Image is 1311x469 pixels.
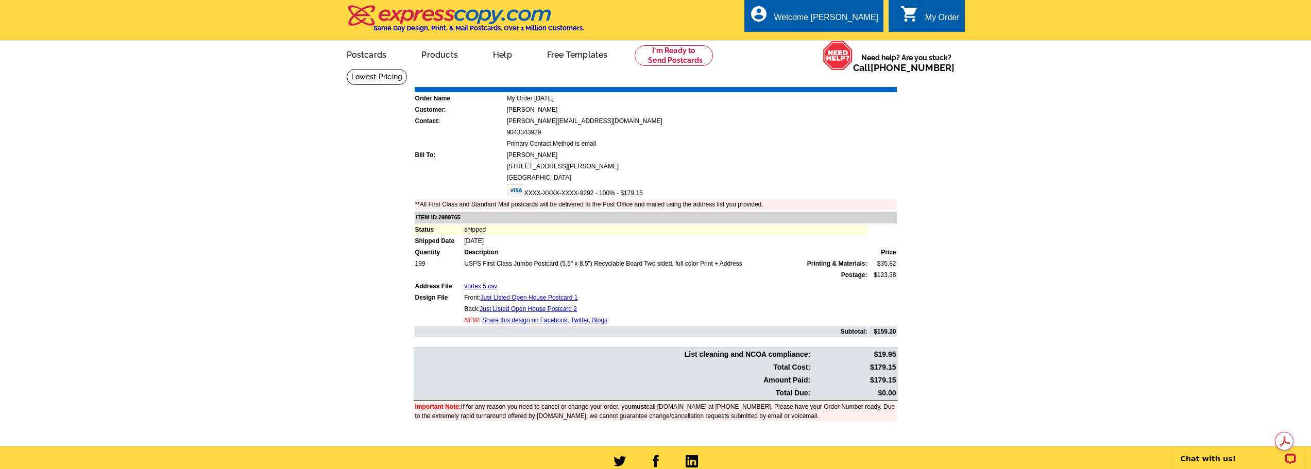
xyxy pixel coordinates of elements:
[415,292,463,303] td: Design File
[869,326,896,337] td: $159.20
[415,402,897,421] td: If for any reason you need to cancel or change your order, you call [DOMAIN_NAME] at [PHONE_NUMBE...
[415,150,505,160] td: Bill To:
[476,42,529,66] a: Help
[464,292,867,303] td: Front:
[900,11,960,24] a: shopping_cart My Order
[415,326,868,337] td: Subtotal:
[632,403,646,410] b: must
[869,270,896,280] td: $123.38
[812,361,896,373] td: $179.15
[480,305,577,312] a: Just Listed Open House Postcard 2
[415,281,463,291] td: Address File
[464,304,867,314] td: Back:
[812,387,896,399] td: $0.00
[506,93,897,103] td: My Order [DATE]
[869,247,896,257] td: Price
[925,13,960,27] div: My Order
[506,116,897,126] td: [PERSON_NAME][EMAIL_ADDRESS][DOMAIN_NAME]
[774,13,878,27] div: Welcome [PERSON_NAME]
[405,42,474,66] a: Products
[347,12,584,32] a: Same Day Design, Print, & Mail Postcards. Over 1 Million Customers.
[415,349,811,360] td: List cleaning and NCOA compliance:
[415,224,463,235] td: Status
[869,258,896,269] td: $35.82
[415,116,505,126] td: Contact:
[415,93,505,103] td: Order Name
[415,387,811,399] td: Total Due:
[812,349,896,360] td: $19.95
[807,259,867,268] span: Printing & Materials:
[464,247,867,257] td: Description
[871,62,955,73] a: [PHONE_NUMBER]
[506,172,897,183] td: [GEOGRAPHIC_DATA]
[415,374,811,386] td: Amount Paid:
[415,212,897,223] td: ITEM ID 2989765
[464,283,497,290] a: vortex 5.csv
[415,105,505,115] td: Customer:
[506,184,897,198] td: XXXX-XXXX-XXXX-9292 - 100% - $179.15
[481,294,578,301] a: Just Listed Open House Postcard 1
[506,161,897,171] td: [STREET_ADDRESS][PERSON_NAME]
[812,374,896,386] td: $179.15
[750,5,768,23] i: account_circle
[853,62,955,73] span: Call
[464,236,867,246] td: [DATE]
[506,150,897,160] td: [PERSON_NAME]
[1166,437,1311,469] iframe: LiveChat chat widget
[415,361,811,373] td: Total Cost:
[482,317,607,324] a: Share this design on Facebook, Twitter, Blogs
[841,271,867,279] strong: Postage:
[415,199,897,210] td: **All First Class and Standard Mail postcards will be delivered to the Post Office and mailed usi...
[415,403,461,410] font: Important Note:
[464,224,867,235] td: shipped
[373,24,584,32] h4: Same Day Design, Print, & Mail Postcards. Over 1 Million Customers.
[506,138,897,149] td: Primary Contact Method is email
[506,105,897,115] td: [PERSON_NAME]
[900,5,919,23] i: shopping_cart
[507,184,524,195] img: visa.gif
[464,258,867,269] td: USPS First Class Jumbo Postcard (5.5" x 8.5") Recyclable Board Two sided, full color Print + Address
[506,127,897,137] td: 9043343929
[853,53,960,73] span: Need help? Are you stuck?
[464,317,480,324] span: NEW:
[531,42,624,66] a: Free Templates
[415,236,463,246] td: Shipped Date
[415,247,463,257] td: Quantity
[415,258,463,269] td: 199
[330,42,403,66] a: Postcards
[823,41,853,71] img: help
